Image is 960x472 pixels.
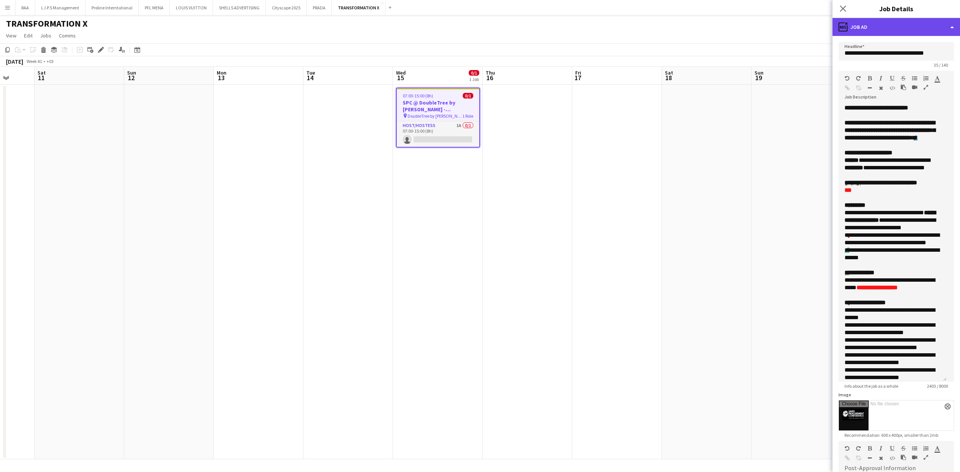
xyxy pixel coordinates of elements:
[397,99,479,113] h3: SPC @ DoubleTree by [PERSON_NAME] - [GEOGRAPHIC_DATA]
[832,18,960,36] div: Job Ad
[307,0,332,15] button: PRADA
[856,445,861,451] button: Redo
[25,58,43,64] span: Week 41
[139,0,170,15] button: PFL MENA
[126,73,136,82] span: 12
[85,0,139,15] button: Proline Interntational
[484,73,495,82] span: 16
[332,0,385,15] button: TRANSFORMATION X
[878,445,883,451] button: Italic
[56,31,79,40] a: Comms
[463,93,473,99] span: 0/1
[934,75,940,81] button: Text Color
[216,73,226,82] span: 13
[403,93,433,99] span: 07:00-15:00 (8h)
[912,454,917,460] button: Insert video
[305,73,315,82] span: 14
[486,69,495,76] span: Thu
[217,69,226,76] span: Mon
[923,454,928,460] button: Fullscreen
[867,445,872,451] button: Bold
[408,113,462,119] span: DoubleTree by [PERSON_NAME][GEOGRAPHIC_DATA]
[37,69,46,76] span: Sat
[867,85,872,91] button: Horizontal Line
[127,69,136,76] span: Sun
[575,69,581,76] span: Fri
[213,0,266,15] button: SHELLS ADVERTISING
[901,454,906,460] button: Paste as plain text
[889,85,895,91] button: HTML Code
[24,32,33,39] span: Edit
[3,31,19,40] a: View
[878,85,883,91] button: Clear Formatting
[170,0,213,15] button: LOUIS VUITTON
[832,4,960,13] h3: Job Details
[912,445,917,451] button: Unordered List
[36,73,46,82] span: 11
[462,113,473,119] span: 1 Role
[934,445,940,451] button: Text Color
[844,445,850,451] button: Undo
[889,455,895,461] button: HTML Code
[923,445,928,451] button: Ordered List
[901,445,906,451] button: Strikethrough
[266,0,307,15] button: Cityscape 2025
[878,455,883,461] button: Clear Formatting
[35,0,85,15] button: L.I.P.S Management
[664,73,673,82] span: 18
[15,0,35,15] button: RAA
[469,76,479,82] div: 1 Job
[838,383,904,389] span: Info about the job as a whole
[40,32,51,39] span: Jobs
[889,75,895,81] button: Underline
[921,383,954,389] span: 2403 / 8000
[396,69,406,76] span: Wed
[923,75,928,81] button: Ordered List
[856,75,861,81] button: Redo
[395,73,406,82] span: 15
[912,84,917,90] button: Insert video
[396,88,480,148] app-job-card: 07:00-15:00 (8h)0/1SPC @ DoubleTree by [PERSON_NAME] - [GEOGRAPHIC_DATA] DoubleTree by [PERSON_NA...
[397,121,479,147] app-card-role: Host/Hostess1A0/107:00-15:00 (8h)
[37,31,54,40] a: Jobs
[59,32,76,39] span: Comms
[912,75,917,81] button: Unordered List
[923,84,928,90] button: Fullscreen
[46,58,54,64] div: +03
[665,69,673,76] span: Sat
[867,455,872,461] button: Horizontal Line
[901,75,906,81] button: Strikethrough
[901,84,906,90] button: Paste as plain text
[6,18,88,29] h1: TRANSFORMATION X
[306,69,315,76] span: Tue
[6,32,16,39] span: View
[867,75,872,81] button: Bold
[889,445,895,451] button: Underline
[21,31,36,40] a: Edit
[753,73,763,82] span: 19
[878,75,883,81] button: Italic
[928,62,954,68] span: 35 / 140
[838,432,944,438] span: Recommendation: 600 x 400px, smaller than 2mb
[6,58,23,65] div: [DATE]
[844,75,850,81] button: Undo
[754,69,763,76] span: Sun
[574,73,581,82] span: 17
[469,70,479,76] span: 0/1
